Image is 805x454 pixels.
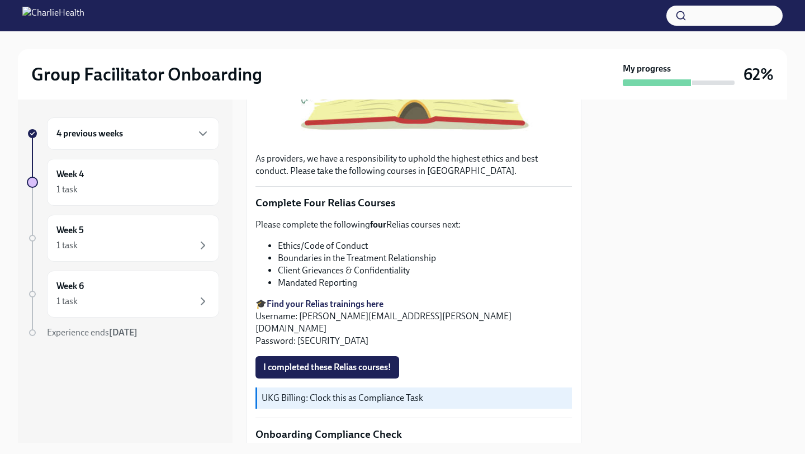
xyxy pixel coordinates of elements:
li: Boundaries in the Treatment Relationship [278,252,572,264]
button: I completed these Relias courses! [255,356,399,379]
li: Mandated Reporting [278,277,572,289]
p: Complete Four Relias Courses [255,196,572,210]
h6: Week 6 [56,280,84,292]
div: 1 task [56,239,78,252]
h6: Week 4 [56,168,84,181]
a: Find your Relias trainings here [267,299,383,309]
li: Client Grievances & Confidentiality [278,264,572,277]
a: Week 61 task [27,271,219,318]
h6: Week 5 [56,224,84,237]
p: Please complete the following Relias courses next: [255,219,572,231]
p: Onboarding Compliance Check [255,427,572,442]
h2: Group Facilitator Onboarding [31,63,262,86]
strong: [DATE] [109,327,138,338]
div: 1 task [56,183,78,196]
p: As providers, we have a responsibility to uphold the highest ethics and best conduct. Please take... [255,153,572,177]
div: 4 previous weeks [47,117,219,150]
p: UKG Billing: Clock this as Compliance Task [262,392,567,404]
a: Week 51 task [27,215,219,262]
strong: My progress [623,63,671,75]
p: 🎓 Username: [PERSON_NAME][EMAIL_ADDRESS][PERSON_NAME][DOMAIN_NAME] Password: [SECURITY_DATA] [255,298,572,347]
span: Experience ends [47,327,138,338]
h6: 4 previous weeks [56,127,123,140]
h3: 62% [744,64,774,84]
span: I completed these Relias courses! [263,362,391,373]
li: Ethics/Code of Conduct [278,240,572,252]
a: Week 41 task [27,159,219,206]
img: CharlieHealth [22,7,84,25]
strong: four [370,219,386,230]
div: 1 task [56,295,78,308]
